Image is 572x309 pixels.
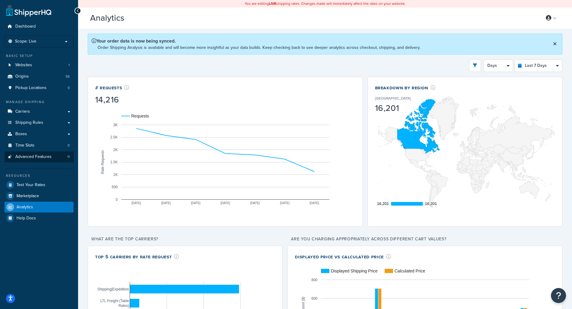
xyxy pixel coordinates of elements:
span: 0 [68,143,70,148]
a: Analytics [5,202,74,212]
text: Rates) [119,304,129,308]
text: Calculated Price [395,269,425,273]
text: [DATE] [310,201,319,204]
text: Requests [131,114,149,118]
a: Websites1 [5,60,74,71]
div: Displayed Price vs Calculated Price [295,253,391,260]
text: 3K [113,123,118,127]
div: # Requests [95,84,129,91]
a: Help Docs [5,213,74,224]
li: Pickup Locations [5,82,74,94]
li: Time Slots [5,140,74,151]
span: Dashboard [15,24,36,29]
text: 1.5K [110,160,118,164]
b: LIVE [269,1,276,6]
span: Marketplace [17,194,39,199]
text: [DATE] [280,201,289,204]
text: Shipping|Expédition [97,287,129,291]
a: Time Slots0 [5,140,74,151]
span: Beta [126,16,146,22]
text: [DATE] [132,201,141,204]
text: 0 [116,197,118,201]
span: 11 [67,154,70,159]
span: Advanced Features [15,154,52,159]
a: Dashboard [5,21,74,32]
button: open filter drawer [469,59,481,72]
a: Boxes [5,129,74,140]
text: 16,201 [377,201,389,206]
li: Advanced Features [5,151,74,162]
span: Shipping Rules [15,120,43,125]
text: LTL Freight (Table [100,299,129,303]
div: Basic Setup [5,53,74,58]
a: Pickup Locations0 [5,82,74,94]
span: Time Slots [15,143,35,148]
h3: Analytics [90,13,533,23]
text: Rate Requests [101,150,105,174]
text: 2K [113,147,118,152]
text: [DATE] [191,201,201,204]
p: What are the top carriers? [88,235,283,243]
span: Carriers [15,109,30,114]
span: Boxes [15,132,27,137]
button: Open Resource Center [551,288,566,303]
a: Advanced Features11 [5,151,74,162]
div: Top 5 Carriers by Rate Request [95,253,179,260]
span: Scope: Live [15,39,36,44]
text: Displayed Shipping Price [331,269,378,273]
p: Order Shipping Analysis is available and will become more insightful as your data builds. Keep ch... [98,44,420,51]
p: [GEOGRAPHIC_DATA] [375,96,411,101]
div: 16,201 [375,104,411,112]
span: 58 [65,74,70,79]
li: Websites [5,60,74,71]
p: Are you charging appropriately across different cart values? [287,235,562,243]
text: 1K [113,172,118,177]
p: Your order data is now being synced. [92,37,420,44]
a: Shipping Rules [5,117,74,128]
span: 0 [68,85,70,91]
span: Analytics [17,205,33,210]
span: Help Docs [17,216,36,221]
text: 16,201 [425,201,437,206]
span: 1 [68,63,70,68]
text: 2.5K [110,135,118,139]
div: Manage Shipping [5,100,74,105]
div: Resources [5,173,74,178]
a: Origins58 [5,71,74,82]
span: Test Your Rates [17,183,45,188]
text: [DATE] [221,201,230,204]
a: Carriers [5,106,74,117]
svg: A chart. [375,96,555,209]
text: 500 [112,185,118,189]
text: 600 [311,296,317,301]
text: [DATE] [250,201,260,204]
li: Origins [5,71,74,82]
a: Test Your Rates [5,180,74,190]
span: Pickup Locations [15,85,47,91]
span: Origins [15,74,29,79]
div: 14,216 [95,96,129,104]
div: Breakdown by Region [375,84,436,91]
text: 800 [311,278,317,282]
span: Websites [15,63,32,68]
a: Marketplace [5,191,74,201]
svg: A chart. [95,105,355,219]
text: [DATE] [161,201,171,204]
